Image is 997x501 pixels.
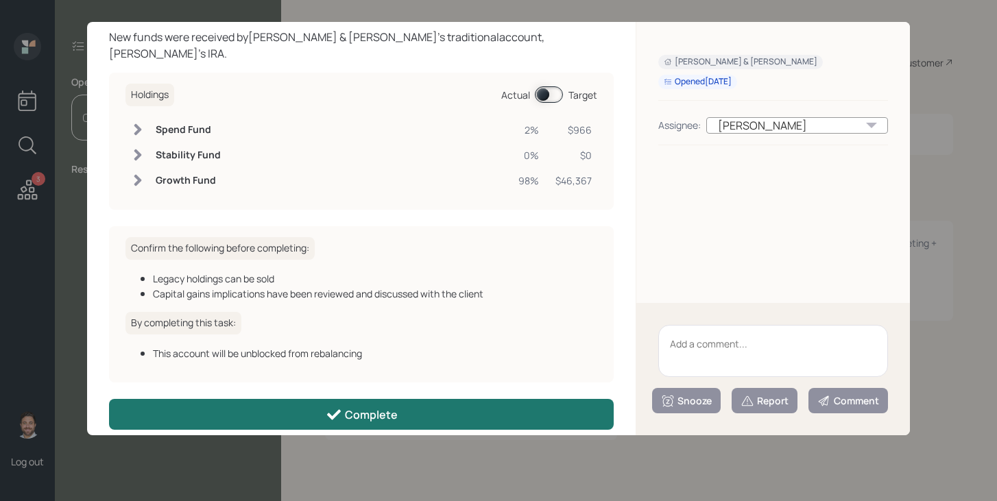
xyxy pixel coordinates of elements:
[706,117,888,134] div: [PERSON_NAME]
[652,388,721,413] button: Snooze
[555,148,592,162] div: $0
[125,312,241,334] h6: By completing this task:
[808,388,888,413] button: Comment
[732,388,797,413] button: Report
[664,56,817,68] div: [PERSON_NAME] & [PERSON_NAME]
[518,123,539,137] div: 2%
[741,394,789,408] div: Report
[109,29,614,62] div: New funds were received by [PERSON_NAME] & [PERSON_NAME] 's traditional account, [PERSON_NAME]'s ...
[661,394,712,408] div: Snooze
[518,148,539,162] div: 0%
[817,394,879,408] div: Comment
[109,399,614,430] button: Complete
[501,88,530,102] div: Actual
[555,123,592,137] div: $966
[326,406,398,423] div: Complete
[156,124,221,136] h6: Spend Fund
[125,237,315,260] h6: Confirm the following before completing:
[658,118,701,132] div: Assignee:
[664,76,732,88] div: Opened [DATE]
[568,88,597,102] div: Target
[555,173,592,188] div: $46,367
[153,271,597,286] div: Legacy holdings can be sold
[125,84,174,106] h6: Holdings
[518,173,539,188] div: 98%
[153,286,597,301] div: Capital gains implications have been reviewed and discussed with the client
[156,175,221,186] h6: Growth Fund
[153,346,597,361] div: This account will be unblocked from rebalancing
[156,149,221,161] h6: Stability Fund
